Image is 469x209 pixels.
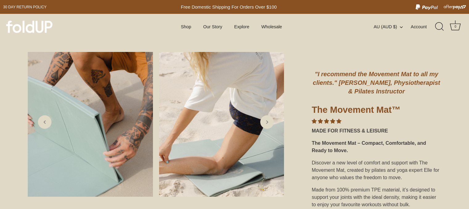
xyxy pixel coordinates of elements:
[229,21,254,33] a: Explore
[411,23,438,30] a: Account
[312,157,441,184] div: Discover a new level of comfort and support with The Movement Mat, created by pilates and yoga ex...
[38,115,51,129] a: Previous slide
[312,119,341,124] span: 4.85 stars
[452,24,459,30] div: 0
[260,115,274,129] a: Next slide
[166,21,297,33] div: Primary navigation
[313,71,440,95] em: "I recommend the Movement Mat to all my clients." [PERSON_NAME], Physiotherapist & Pilates Instru...
[312,128,388,133] strong: MADE FOR FITNESS & LEISURE
[312,104,441,118] h1: The Movement Mat™
[198,21,228,33] a: Our Story
[433,20,446,34] a: Search
[449,20,462,34] a: Cart
[175,21,196,33] a: Shop
[3,3,47,11] a: 30 day Return policy
[256,21,287,33] a: Wholesale
[312,137,441,157] div: The Movement Mat – Compact, Comfortable, and Ready to Move.
[374,24,409,30] button: AU (AUD $)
